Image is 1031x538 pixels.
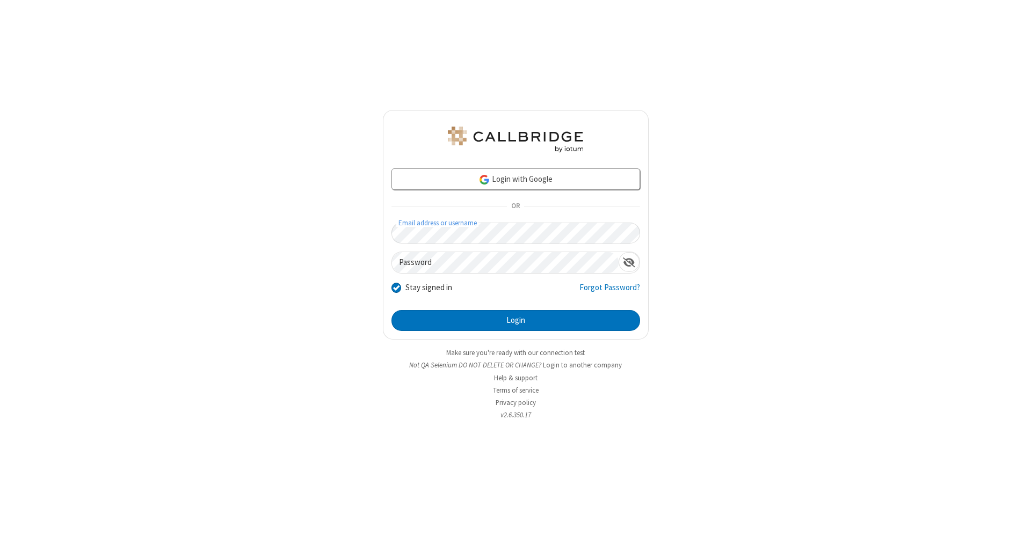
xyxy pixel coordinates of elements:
a: Login with Google [391,168,640,190]
input: Email address or username [391,223,640,244]
input: Password [392,252,619,273]
a: Privacy policy [496,398,536,407]
img: QA Selenium DO NOT DELETE OR CHANGE [446,127,585,152]
img: google-icon.png [478,174,490,186]
div: Show password [619,252,640,272]
li: v2.6.350.17 [383,410,649,420]
span: OR [507,199,524,214]
a: Forgot Password? [579,282,640,302]
button: Login to another company [543,360,622,370]
li: Not QA Selenium DO NOT DELETE OR CHANGE? [383,360,649,370]
a: Terms of service [493,386,539,395]
button: Login [391,310,640,331]
a: Make sure you're ready with our connection test [446,348,585,357]
iframe: Chat [1004,510,1023,530]
a: Help & support [494,373,538,382]
label: Stay signed in [405,282,452,294]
